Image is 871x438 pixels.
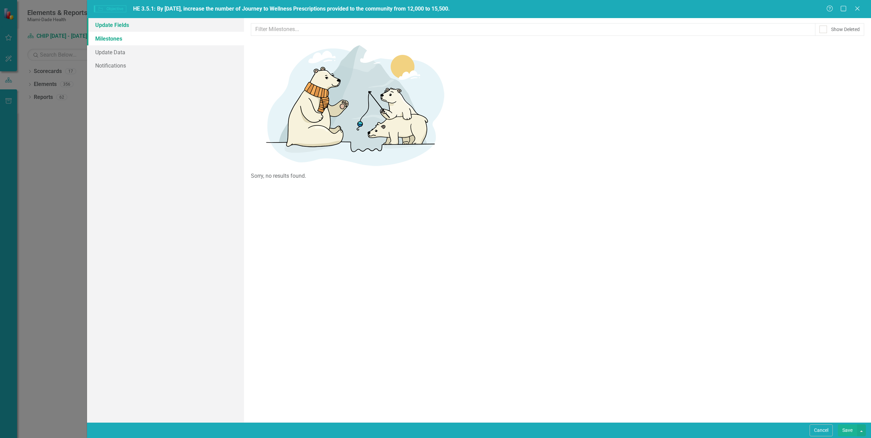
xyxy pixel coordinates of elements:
span: Objective [94,5,126,12]
a: Update Fields [87,18,244,32]
span: HE 3.5.1: By [DATE], increase the number of Journey to Wellness Prescriptions provided to the com... [133,5,450,12]
button: Cancel [810,424,833,436]
button: Save [838,424,857,436]
input: Filter Milestones... [251,23,815,36]
div: Sorry, no results found. [251,172,864,180]
img: No results found [251,36,456,172]
a: Notifications [87,59,244,72]
div: Show Deleted [831,26,860,33]
a: Update Data [87,45,244,59]
a: Milestones [87,32,244,45]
